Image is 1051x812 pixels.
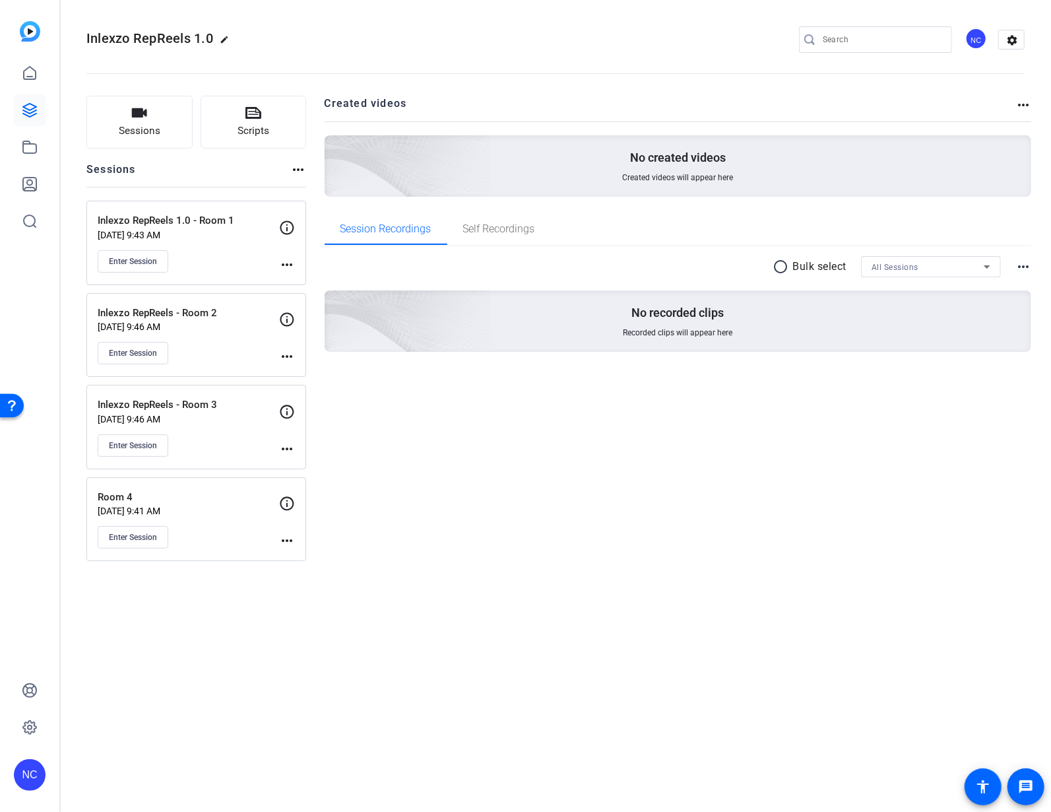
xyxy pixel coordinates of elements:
[98,321,279,332] p: [DATE] 9:46 AM
[109,440,157,451] span: Enter Session
[177,160,492,446] img: embarkstudio-empty-session.png
[238,123,269,139] span: Scripts
[463,224,535,234] span: Self Recordings
[279,257,295,273] mat-icon: more_horiz
[177,5,492,291] img: Creted videos background
[20,21,40,42] img: blue-gradient.svg
[109,348,157,358] span: Enter Session
[290,162,306,178] mat-icon: more_horiz
[340,224,431,234] span: Session Recordings
[98,250,168,273] button: Enter Session
[1015,97,1031,113] mat-icon: more_horiz
[823,32,941,48] input: Search
[631,305,724,321] p: No recorded clips
[86,96,193,149] button: Sessions
[623,327,732,338] span: Recorded clips will appear here
[119,123,160,139] span: Sessions
[622,172,733,183] span: Created videos will appear here
[98,397,279,413] p: Inlexzo RepReels - Room 3
[98,526,168,549] button: Enter Session
[279,349,295,364] mat-icon: more_horiz
[1018,779,1034,795] mat-icon: message
[773,259,793,275] mat-icon: radio_button_unchecked
[98,434,168,457] button: Enter Session
[1015,259,1031,275] mat-icon: more_horiz
[98,306,279,321] p: Inlexzo RepReels - Room 2
[14,759,46,791] div: NC
[98,414,279,424] p: [DATE] 9:46 AM
[220,35,236,51] mat-icon: edit
[279,441,295,457] mat-icon: more_horiz
[965,28,987,50] div: NC
[98,490,279,505] p: Room 4
[999,30,1025,50] mat-icon: settings
[98,213,279,228] p: Inlexzo RepReels 1.0 - Room 1
[86,162,136,187] h2: Sessions
[109,532,157,543] span: Enter Session
[98,342,168,364] button: Enter Session
[98,230,279,240] p: [DATE] 9:43 AM
[109,256,157,267] span: Enter Session
[325,96,1016,121] h2: Created videos
[630,150,726,166] p: No created videos
[201,96,307,149] button: Scripts
[872,263,918,272] span: All Sessions
[86,30,213,46] span: Inlexzo RepReels 1.0
[279,533,295,549] mat-icon: more_horiz
[975,779,991,795] mat-icon: accessibility
[965,28,988,51] ngx-avatar: Nate Cleveland
[793,259,847,275] p: Bulk select
[98,506,279,516] p: [DATE] 9:41 AM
